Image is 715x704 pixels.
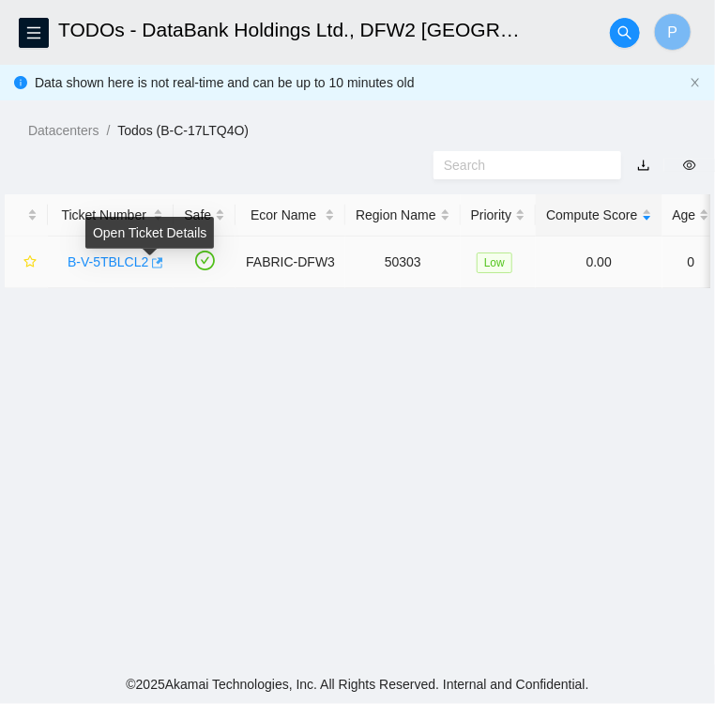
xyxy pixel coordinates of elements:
button: search [610,18,640,48]
button: download [623,150,664,180]
button: star [15,247,38,277]
button: menu [19,18,49,48]
a: download [637,158,650,173]
span: eye [683,159,696,172]
td: 0.00 [536,237,662,288]
span: / [106,123,110,138]
span: search [611,25,639,40]
td: 50303 [345,237,461,288]
span: star [23,255,37,270]
span: menu [20,25,48,40]
button: P [654,13,692,51]
a: Datacenters [28,123,99,138]
span: P [668,21,678,44]
a: B-V-5TBLCL2 [68,254,148,269]
a: Todos (B-C-17LTQ4O) [117,123,249,138]
input: Search [444,155,596,176]
div: Open Ticket Details [85,217,214,249]
span: Low [477,253,512,273]
td: FABRIC-DFW3 [236,237,345,288]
